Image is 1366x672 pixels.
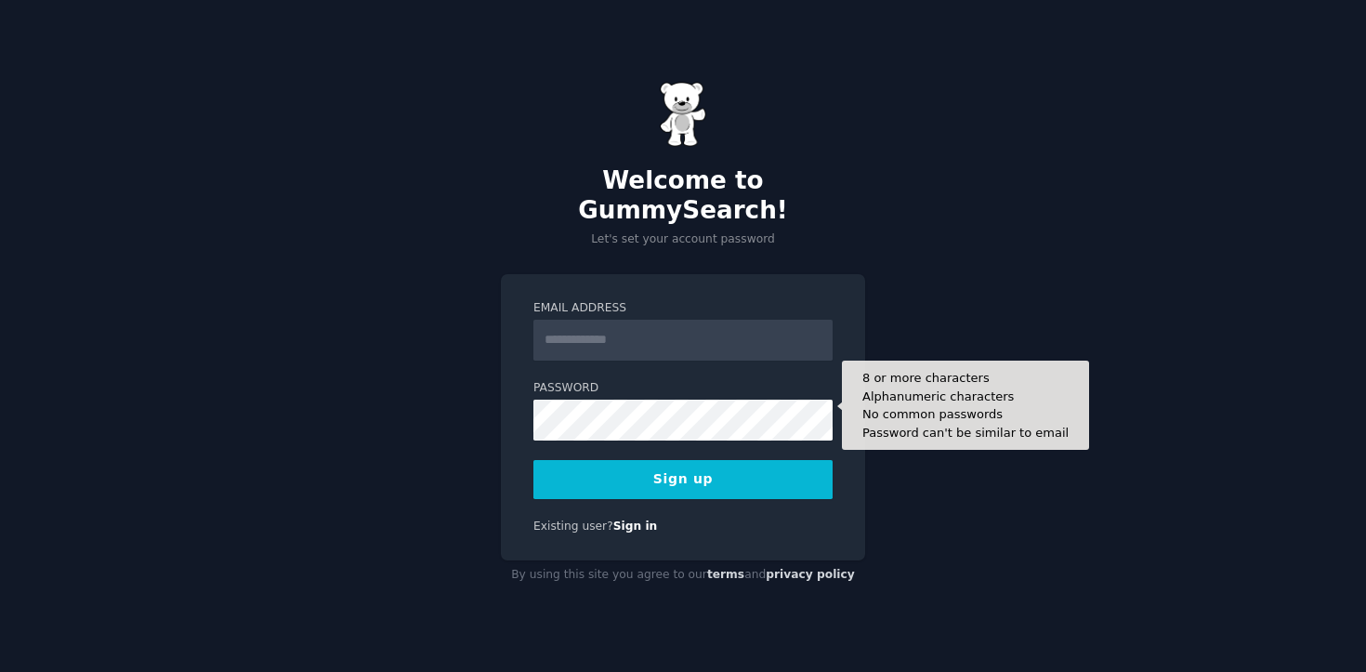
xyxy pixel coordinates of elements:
label: Email Address [533,300,833,317]
a: privacy policy [766,568,855,581]
a: Sign in [613,520,658,533]
p: Let's set your account password [501,231,865,248]
img: Gummy Bear [660,82,706,147]
label: Password [533,380,833,397]
h2: Welcome to GummySearch! [501,166,865,225]
a: terms [707,568,744,581]
span: Existing user? [533,520,613,533]
button: Sign up [533,460,833,499]
div: By using this site you agree to our and [501,560,865,590]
